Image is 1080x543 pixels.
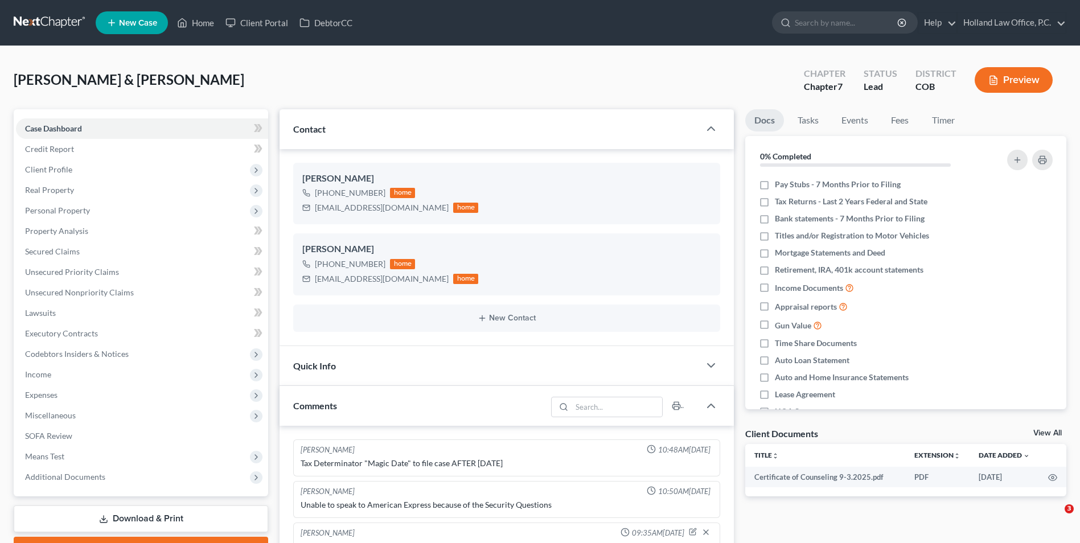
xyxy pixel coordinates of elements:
a: View All [1033,429,1062,437]
span: Income [25,369,51,379]
span: Contact [293,124,326,134]
div: home [453,203,478,213]
span: SOFA Review [25,431,72,441]
div: District [915,67,956,80]
span: Time Share Documents [775,338,857,349]
a: Executory Contracts [16,323,268,344]
span: 10:48AM[DATE] [658,445,711,455]
i: expand_more [1023,452,1030,459]
a: Help [918,13,956,33]
div: home [390,259,415,269]
a: Case Dashboard [16,118,268,139]
span: Means Test [25,451,64,461]
span: Client Profile [25,164,72,174]
span: Retirement, IRA, 401k account statements [775,264,923,275]
div: [EMAIL_ADDRESS][DOMAIN_NAME] [315,273,449,285]
span: New Case [119,19,157,27]
a: Date Added expand_more [979,451,1030,459]
div: Tax Determinator "Magic Date" to file case AFTER [DATE] [301,458,713,469]
a: Unsecured Priority Claims [16,262,268,282]
i: unfold_more [772,452,779,459]
span: Tax Returns - Last 2 Years Federal and State [775,196,927,207]
a: Events [832,109,877,131]
button: Preview [975,67,1053,93]
a: Extensionunfold_more [914,451,960,459]
div: Status [864,67,897,80]
span: Income Documents [775,282,843,294]
span: Auto Loan Statement [775,355,849,366]
div: Lead [864,80,897,93]
span: Secured Claims [25,246,80,256]
a: Titleunfold_more [754,451,779,459]
td: PDF [905,467,970,487]
td: Certificate of Counseling 9-3.2025.pdf [745,467,905,487]
span: Additional Documents [25,472,105,482]
div: Unable to speak to American Express because of the Security Questions [301,499,713,511]
div: [EMAIL_ADDRESS][DOMAIN_NAME] [315,202,449,213]
span: Mortgage Statements and Deed [775,247,885,258]
a: Docs [745,109,784,131]
span: Pay Stubs - 7 Months Prior to Filing [775,179,901,190]
div: home [453,274,478,284]
span: Credit Report [25,144,74,154]
div: [PERSON_NAME] [301,445,355,455]
span: Lawsuits [25,308,56,318]
span: Unsecured Nonpriority Claims [25,287,134,297]
span: Lease Agreement [775,389,835,400]
span: Bank statements - 7 Months Prior to Filing [775,213,925,224]
button: New Contact [302,314,711,323]
span: 10:50AM[DATE] [658,486,711,497]
input: Search... [572,397,662,417]
a: Holland Law Office, P.C. [958,13,1066,33]
span: Comments [293,400,337,411]
a: SOFA Review [16,426,268,446]
span: 09:35AM[DATE] [632,528,684,538]
span: Codebtors Insiders & Notices [25,349,129,359]
span: Gun Value [775,320,811,331]
span: HOA Statement [775,406,831,417]
div: Client Documents [745,427,818,439]
strong: 0% Completed [760,151,811,161]
span: Titles and/or Registration to Motor Vehicles [775,230,929,241]
a: Credit Report [16,139,268,159]
div: Chapter [804,80,845,93]
span: Real Property [25,185,74,195]
a: Download & Print [14,505,268,532]
span: Appraisal reports [775,301,837,312]
a: DebtorCC [294,13,358,33]
a: Tasks [789,109,828,131]
a: Lawsuits [16,303,268,323]
span: Auto and Home Insurance Statements [775,372,909,383]
div: home [390,188,415,198]
span: Unsecured Priority Claims [25,267,119,277]
a: Secured Claims [16,241,268,262]
div: Chapter [804,67,845,80]
a: Fees [882,109,918,131]
span: Expenses [25,390,58,400]
span: Case Dashboard [25,124,82,133]
input: Search by name... [795,12,899,33]
iframe: Intercom live chat [1041,504,1069,532]
span: Personal Property [25,205,90,215]
div: [PHONE_NUMBER] [315,258,385,270]
td: [DATE] [970,467,1039,487]
span: Quick Info [293,360,336,371]
div: COB [915,80,956,93]
i: unfold_more [954,452,960,459]
div: [PERSON_NAME] [301,486,355,497]
span: Executory Contracts [25,328,98,338]
span: [PERSON_NAME] & [PERSON_NAME] [14,71,244,88]
a: Unsecured Nonpriority Claims [16,282,268,303]
div: [PERSON_NAME] [301,528,355,539]
a: Client Portal [220,13,294,33]
span: Miscellaneous [25,410,76,420]
div: [PHONE_NUMBER] [315,187,385,199]
a: Property Analysis [16,221,268,241]
div: [PERSON_NAME] [302,172,711,186]
a: Timer [923,109,964,131]
span: Property Analysis [25,226,88,236]
div: [PERSON_NAME] [302,242,711,256]
a: Home [171,13,220,33]
span: 7 [837,81,843,92]
span: 3 [1065,504,1074,513]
